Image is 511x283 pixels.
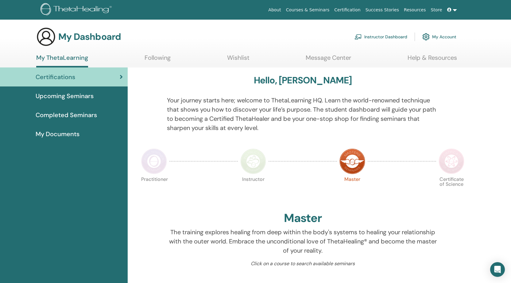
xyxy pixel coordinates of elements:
[36,27,56,47] img: generic-user-icon.jpg
[284,4,332,16] a: Courses & Seminars
[254,75,352,86] h3: Hello, [PERSON_NAME]
[490,262,505,277] div: Open Intercom Messenger
[422,32,430,42] img: cog.svg
[354,34,362,40] img: chalkboard-teacher.svg
[363,4,401,16] a: Success Stories
[167,96,439,132] p: Your journey starts here; welcome to ThetaLearning HQ. Learn the world-renowned technique that sh...
[354,30,407,44] a: Instructor Dashboard
[339,148,365,174] img: Master
[227,54,250,66] a: Wishlist
[167,228,439,255] p: The training explores healing from deep within the body's systems to healing your relationship wi...
[36,72,75,82] span: Certifications
[306,54,351,66] a: Message Center
[36,129,79,139] span: My Documents
[408,54,457,66] a: Help & Resources
[36,91,94,101] span: Upcoming Seminars
[339,177,365,203] p: Master
[141,148,167,174] img: Practitioner
[41,3,114,17] img: logo.png
[141,177,167,203] p: Practitioner
[266,4,283,16] a: About
[58,31,121,42] h3: My Dashboard
[240,148,266,174] img: Instructor
[422,30,456,44] a: My Account
[401,4,428,16] a: Resources
[36,110,97,120] span: Completed Seminars
[439,177,464,203] p: Certificate of Science
[332,4,363,16] a: Certification
[439,148,464,174] img: Certificate of Science
[145,54,171,66] a: Following
[428,4,445,16] a: Store
[240,177,266,203] p: Instructor
[167,260,439,267] p: Click on a course to search available seminars
[284,211,322,225] h2: Master
[36,54,88,67] a: My ThetaLearning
